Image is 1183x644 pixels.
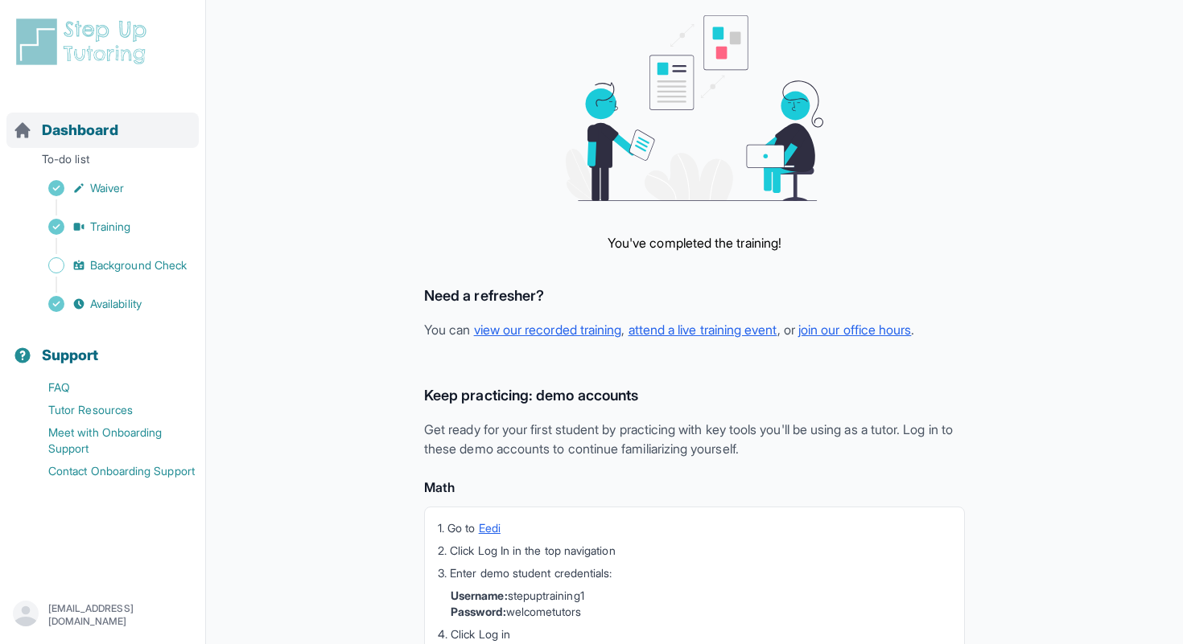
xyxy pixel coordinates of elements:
strong: Password: [451,605,506,618]
a: Training [13,215,205,238]
a: Background Check [13,254,205,277]
li: 2. Click Log In in the top navigation [438,543,951,559]
li: 4. Click Log in [438,626,951,642]
span: Background Check [90,257,187,273]
h3: Need a refresher? [424,285,965,307]
a: Tutor Resources [13,399,205,421]
span: Waiver [90,180,124,196]
li: 3. Enter demo student credentials: [438,565,951,581]
a: Availability [13,293,205,315]
h3: Keep practicing: demo accounts [424,384,965,407]
li: stepuptraining1 welcometutors [451,588,951,620]
img: logo [13,16,156,68]
span: Dashboard [42,119,118,142]
a: Meet with Onboarding Support [13,421,205,460]
a: Waiver [13,177,205,199]
a: Dashboard [13,119,118,142]
a: attend a live training event [629,322,777,338]
strong: Username: [451,589,508,602]
span: Support [42,344,99,367]
h4: Math [424,478,965,497]
a: join our office hours [798,322,911,338]
button: Support [6,318,199,373]
button: [EMAIL_ADDRESS][DOMAIN_NAME] [13,601,192,630]
span: Training [90,219,131,235]
p: You've completed the training! [608,233,781,252]
a: Contact Onboarding Support [13,460,205,482]
p: Get ready for your first student by practicing with key tools you'll be using as a tutor. Log in ... [424,420,965,458]
button: Dashboard [6,93,199,148]
a: view our recorded training [474,322,622,338]
span: Availability [90,296,142,312]
p: [EMAIL_ADDRESS][DOMAIN_NAME] [48,602,192,628]
a: Eedi [479,521,501,535]
img: meeting graphic [566,15,823,201]
li: 1. Go to [438,520,951,536]
a: FAQ [13,376,205,399]
p: You can , , or . [424,320,965,339]
p: To-do list [6,151,199,174]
